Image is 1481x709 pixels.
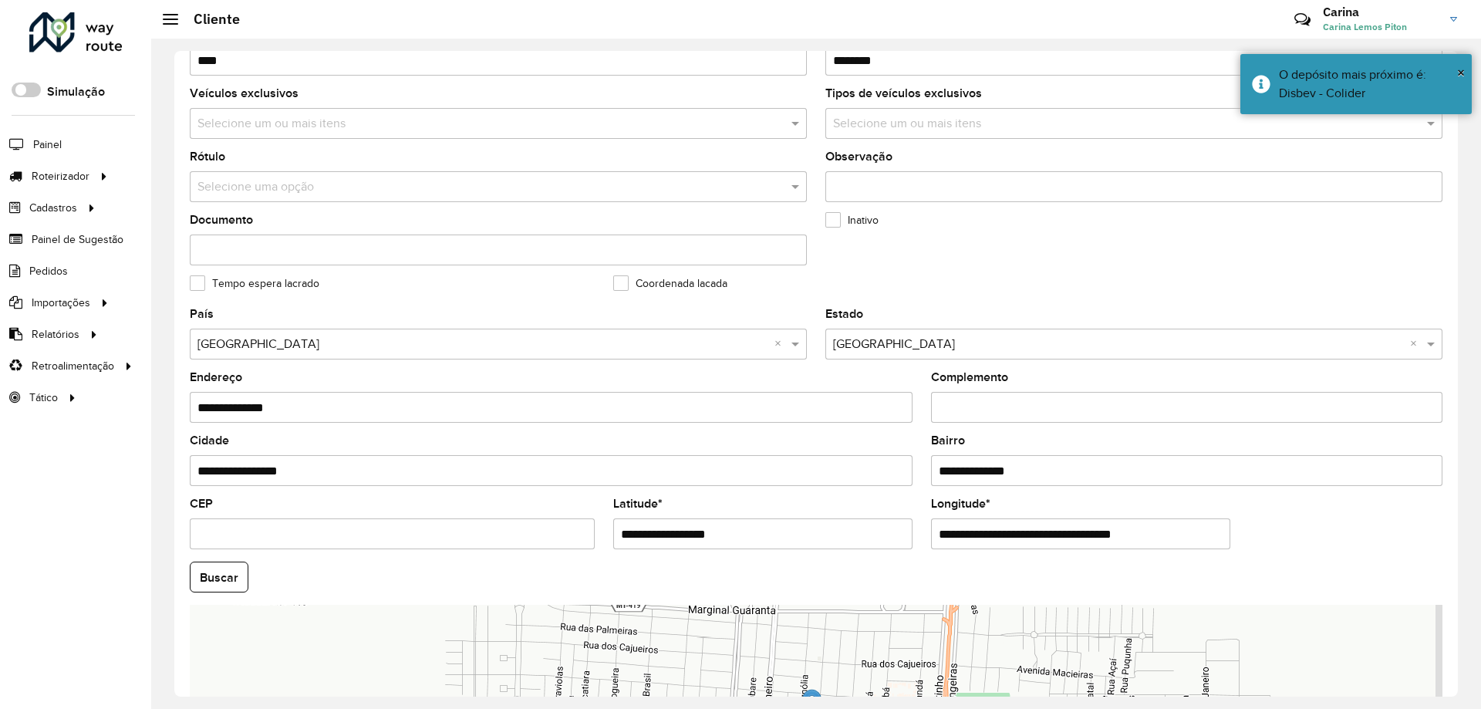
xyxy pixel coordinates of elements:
[1457,61,1465,84] button: Fechar
[613,497,658,510] font: Latitude
[190,370,242,383] font: Endereço
[47,85,105,98] font: Simulação
[190,150,225,163] font: Rótulo
[33,139,62,150] font: Painel
[194,10,240,28] font: Cliente
[636,278,727,289] font: Coordenada lacada
[1410,335,1423,353] span: Clear all
[200,571,238,584] font: Buscar
[190,434,229,447] font: Cidade
[1323,21,1407,32] font: Carina Lemos Piton
[1110,5,1233,45] font: Críticas? Dúvidas? Elógios? Sugestões? Entre em contato conosco!
[825,86,982,100] font: Tipos de veículos exclusivos
[848,214,879,226] font: Inativo
[190,86,299,100] font: Veículos exclusivos
[29,202,77,214] font: Cadastros
[32,170,89,182] font: Roteirizador
[931,497,986,510] font: Longitude
[29,265,68,277] font: Pedidos
[32,360,114,372] font: Retroalimentação
[190,307,214,320] font: País
[1323,4,1359,19] font: Carina
[32,297,90,309] font: Importações
[1286,3,1319,36] a: Contato Rápido
[29,392,58,403] font: Tático
[931,434,965,447] font: Bairro
[825,307,863,320] font: Estado
[190,497,213,510] font: CEP
[1457,64,1465,81] font: ×
[190,213,253,226] font: Documento
[32,234,123,245] font: Painel de Sugestão
[1279,68,1426,100] font: O depósito mais próximo é: Disbev - Colider
[32,329,79,340] font: Relatórios
[825,150,892,163] font: Observação
[212,278,319,289] font: Tempo espera lacrado
[774,335,788,353] span: Clear all
[931,370,1008,383] font: Complemento
[190,562,248,593] button: Buscar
